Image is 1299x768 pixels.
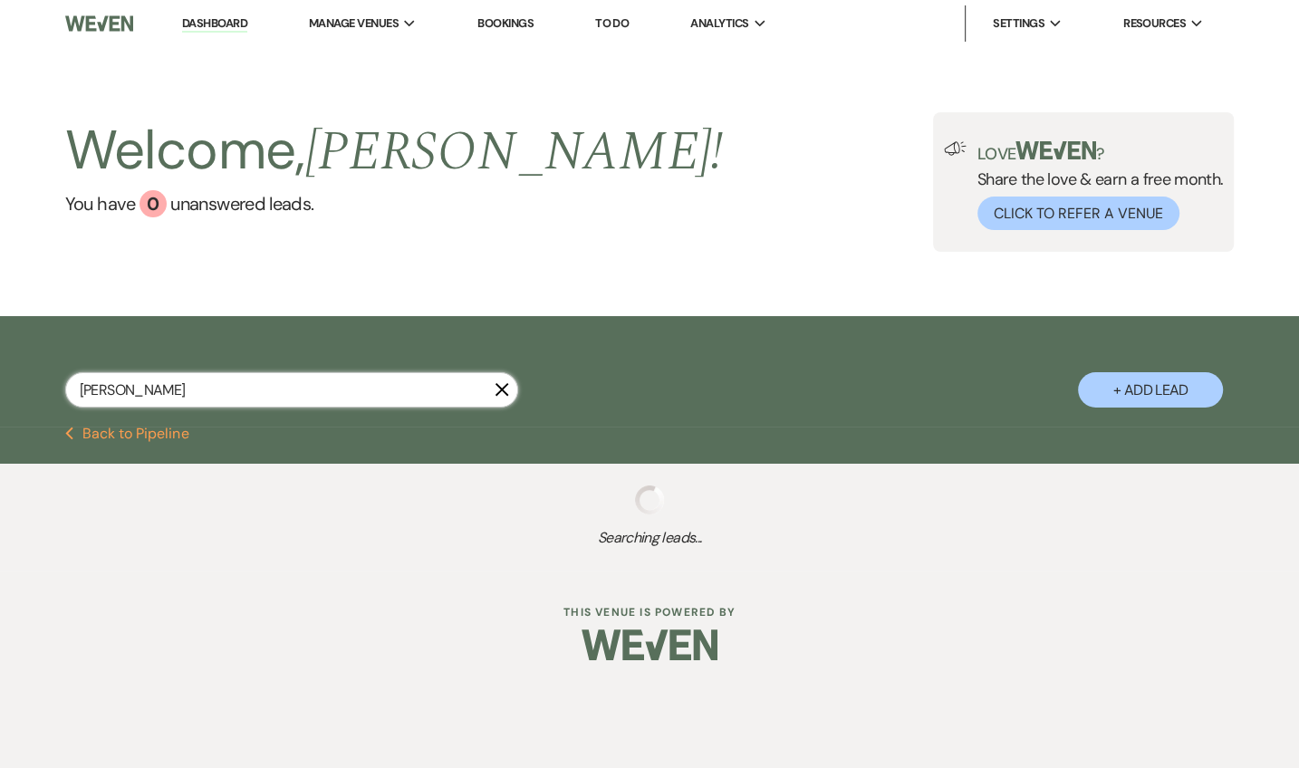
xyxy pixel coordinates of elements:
[595,15,629,31] a: To Do
[582,613,717,677] img: Weven Logo
[993,14,1044,33] span: Settings
[305,110,724,194] span: [PERSON_NAME] !
[1123,14,1186,33] span: Resources
[65,427,189,441] button: Back to Pipeline
[65,190,724,217] a: You have 0 unanswered leads.
[65,372,518,408] input: Search by name, event date, email address or phone number
[309,14,399,33] span: Manage Venues
[977,197,1179,230] button: Click to Refer a Venue
[635,485,664,514] img: loading spinner
[1015,141,1096,159] img: weven-logo-green.svg
[65,112,724,190] h2: Welcome,
[967,141,1224,230] div: Share the love & earn a free month.
[690,14,748,33] span: Analytics
[477,15,534,31] a: Bookings
[977,141,1224,162] p: Love ?
[1078,372,1223,408] button: + Add Lead
[65,527,1235,549] span: Searching leads...
[65,5,133,43] img: Weven Logo
[140,190,167,217] div: 0
[944,141,967,156] img: loud-speaker-illustration.svg
[182,15,247,33] a: Dashboard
